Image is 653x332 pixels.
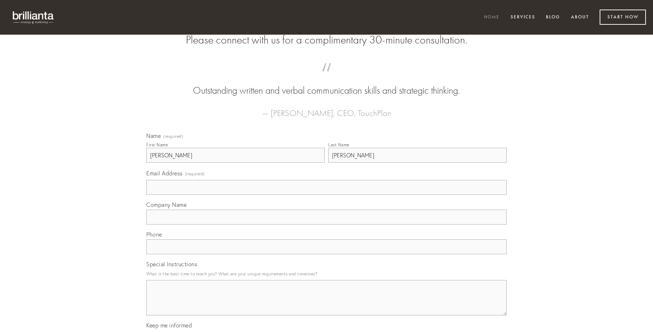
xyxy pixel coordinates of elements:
[506,12,540,23] a: Services
[146,322,192,329] span: Keep me informed
[566,12,594,23] a: About
[146,201,187,208] span: Company Name
[480,12,504,23] a: Home
[7,7,60,28] img: brillianta - research, strategy, marketing
[146,33,507,47] h2: Please connect with us for a complimentary 30-minute consultation.
[146,261,197,268] span: Special Instructions
[185,169,205,179] span: (required)
[158,70,495,84] span: “
[163,134,183,139] span: (required)
[541,12,565,23] a: Blog
[158,98,495,120] figcaption: — [PERSON_NAME], CEO, TouchPlan
[146,132,161,139] span: Name
[158,70,495,98] blockquote: Outstanding written and verbal communication skills and strategic thinking.
[146,142,168,147] div: First Name
[328,142,349,147] div: Last Name
[600,10,646,25] a: Start Now
[146,170,183,177] span: Email Address
[146,231,162,238] span: Phone
[146,269,507,279] p: What is the best time to reach you? What are your unique requirements and timelines?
